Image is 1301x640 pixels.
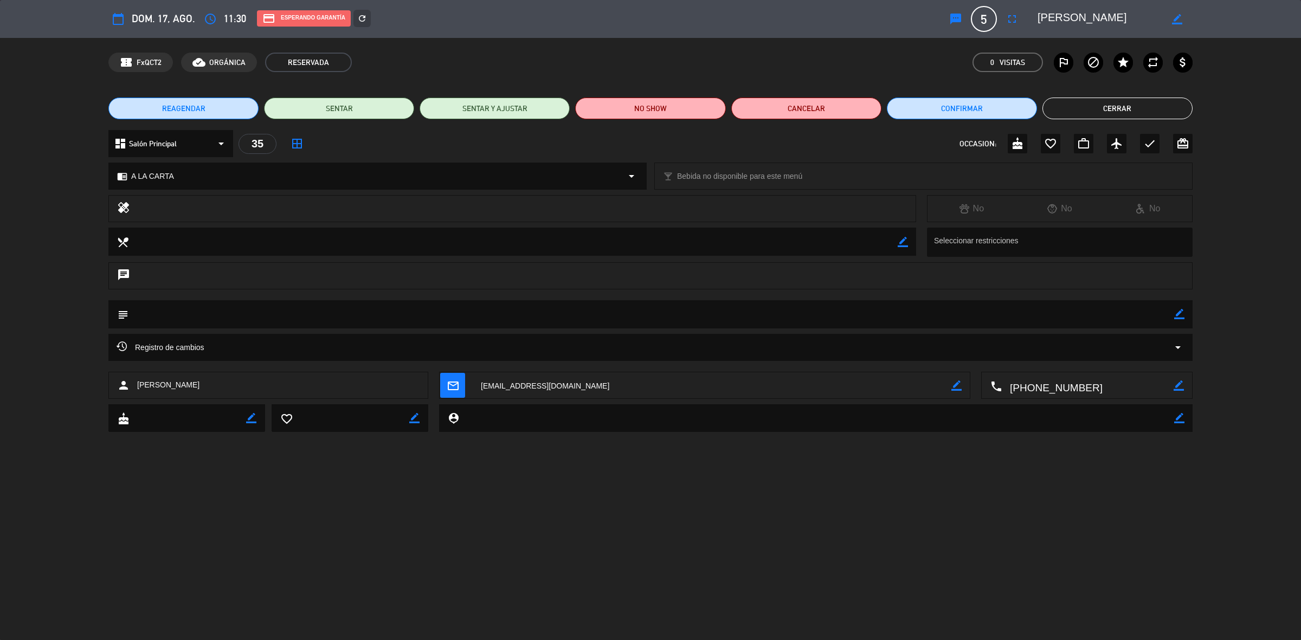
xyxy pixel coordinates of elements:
[887,98,1037,119] button: Confirmar
[112,12,125,25] i: calendar_today
[357,14,367,23] i: refresh
[291,137,304,150] i: border_all
[949,12,962,25] i: sms
[1172,14,1182,24] i: border_color
[971,6,997,32] span: 5
[1057,56,1070,69] i: outlined_flag
[1016,202,1104,216] div: No
[264,98,414,119] button: SENTAR
[990,380,1002,392] i: local_phone
[1110,137,1123,150] i: airplanemode_active
[162,103,205,114] span: REAGENDAR
[1147,56,1160,69] i: repeat
[120,56,133,69] span: confirmation_number
[117,412,129,424] i: cake
[1174,309,1184,319] i: border_color
[132,10,195,27] span: dom. 17, ago.
[1011,137,1024,150] i: cake
[224,10,246,27] span: 11:30
[1174,380,1184,391] i: border_color
[1176,137,1189,150] i: card_giftcard
[192,56,205,69] i: cloud_done
[1087,56,1100,69] i: block
[209,56,246,69] span: ORGÁNICA
[137,56,162,69] span: FxQCT2
[928,202,1016,216] div: No
[731,98,881,119] button: Cancelar
[114,137,127,150] i: dashboard
[677,170,802,183] span: Bebida no disponible para este menú
[108,98,259,119] button: REAGENDAR
[129,138,177,150] span: Salón Principal
[959,138,996,150] span: OCCASION:
[204,12,217,25] i: access_time
[117,308,128,320] i: subject
[262,12,275,25] i: credit_card
[201,9,220,29] button: access_time
[131,170,174,183] span: A LA CARTA
[420,98,570,119] button: SENTAR Y AJUSTAR
[1117,56,1130,69] i: star
[447,379,459,391] i: mail_outline
[898,237,908,247] i: border_color
[1104,202,1192,216] div: No
[625,170,638,183] i: arrow_drop_down
[575,98,725,119] button: NO SHOW
[1006,12,1019,25] i: fullscreen
[117,379,130,392] i: person
[1044,137,1057,150] i: favorite_border
[1042,98,1193,119] button: Cerrar
[1174,413,1184,423] i: border_color
[215,137,228,150] i: arrow_drop_down
[1002,9,1022,29] button: fullscreen
[1143,137,1156,150] i: check
[117,171,127,182] i: chrome_reader_mode
[1176,56,1189,69] i: attach_money
[951,380,962,391] i: border_color
[447,412,459,424] i: person_pin
[663,171,673,182] i: local_bar
[1077,137,1090,150] i: work_outline
[117,201,130,216] i: healing
[137,379,199,391] span: [PERSON_NAME]
[117,268,130,283] i: chat
[117,236,128,248] i: local_dining
[409,413,420,423] i: border_color
[108,9,128,29] button: calendar_today
[280,412,292,424] i: favorite_border
[1000,56,1025,69] em: Visitas
[239,134,276,154] div: 35
[265,53,352,72] span: RESERVADA
[946,9,965,29] button: sms
[117,341,204,354] span: Registro de cambios
[990,56,994,69] span: 0
[246,413,256,423] i: border_color
[257,10,351,27] div: Esperando garantía
[1171,341,1184,354] i: arrow_drop_down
